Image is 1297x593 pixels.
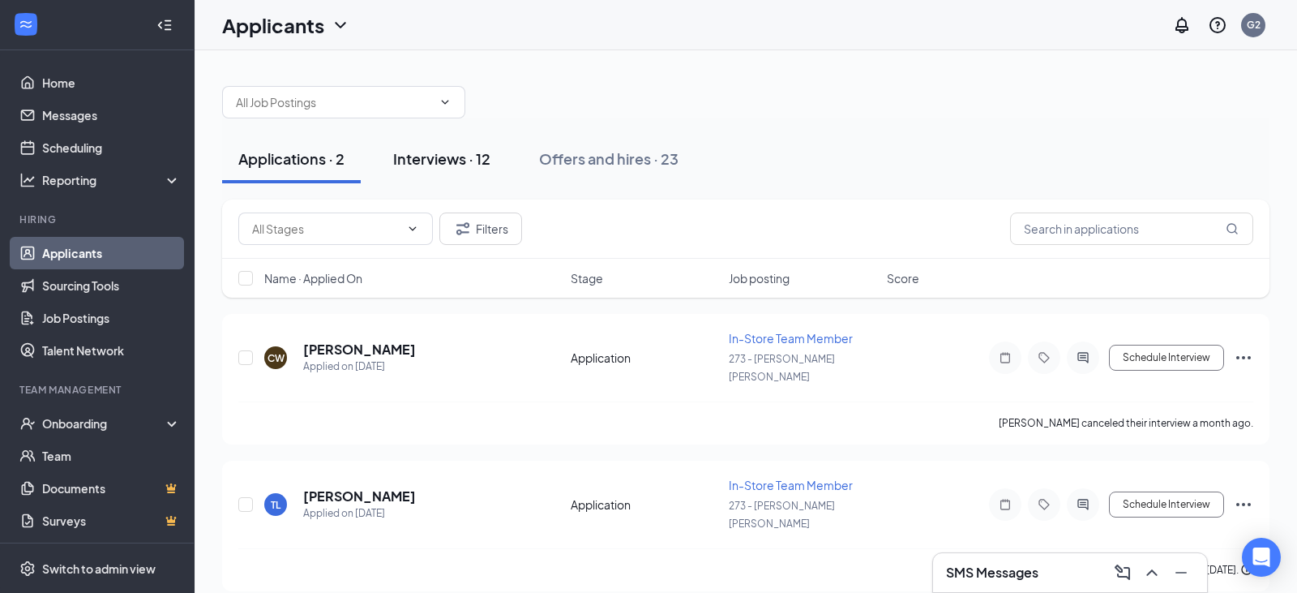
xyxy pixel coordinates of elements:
[42,237,181,269] a: Applicants
[571,270,603,286] span: Stage
[1168,560,1194,586] button: Minimize
[1110,560,1136,586] button: ComposeMessage
[42,302,181,334] a: Job Postings
[1226,222,1239,235] svg: MagnifyingGlass
[1034,351,1054,364] svg: Tag
[42,67,181,99] a: Home
[42,505,181,537] a: SurveysCrown
[42,415,167,432] div: Onboarding
[393,148,490,169] div: Interviews · 12
[729,478,853,492] span: In-Store Team Member
[42,472,181,505] a: DocumentsCrown
[1208,15,1227,35] svg: QuestionInfo
[42,440,181,472] a: Team
[1240,563,1253,576] svg: Info
[19,383,178,397] div: Team Management
[303,359,416,375] div: Applied on [DATE]
[946,564,1038,582] h3: SMS Messages
[271,498,280,512] div: TL
[236,93,432,111] input: All Job Postings
[1034,498,1054,511] svg: Tag
[999,415,1253,432] div: [PERSON_NAME] canceled their interview a month ago.
[571,496,719,513] div: Application
[1242,538,1281,577] div: Open Intercom Messenger
[729,500,835,530] span: 273 - [PERSON_NAME] [PERSON_NAME]
[453,219,473,238] svg: Filter
[1139,560,1165,586] button: ChevronUp
[1172,15,1192,35] svg: Notifications
[303,341,416,359] h5: [PERSON_NAME]
[268,351,285,365] div: CW
[42,269,181,302] a: Sourcing Tools
[439,213,522,245] button: Filter Filters
[18,16,34,32] svg: WorkstreamLogo
[1247,18,1261,32] div: G2
[303,488,416,505] h5: [PERSON_NAME]
[439,96,452,109] svg: ChevronDown
[42,131,181,164] a: Scheduling
[19,561,36,577] svg: Settings
[252,220,400,238] input: All Stages
[729,353,835,383] span: 273 - [PERSON_NAME] [PERSON_NAME]
[1171,563,1191,582] svg: Minimize
[887,270,919,286] span: Score
[42,561,156,577] div: Switch to admin view
[995,498,1015,511] svg: Note
[571,350,719,366] div: Application
[222,11,324,39] h1: Applicants
[995,351,1015,364] svg: Note
[729,270,790,286] span: Job posting
[19,172,36,188] svg: Analysis
[729,331,853,346] span: In-Store Team Member
[42,99,181,131] a: Messages
[1142,563,1162,582] svg: ChevronUp
[1113,563,1132,582] svg: ComposeMessage
[1109,345,1224,371] button: Schedule Interview
[331,15,350,35] svg: ChevronDown
[1109,492,1224,518] button: Schedule Interview
[406,222,419,235] svg: ChevronDown
[156,17,173,33] svg: Collapse
[42,172,182,188] div: Reporting
[303,505,416,522] div: Applied on [DATE]
[19,213,178,226] div: Hiring
[539,148,678,169] div: Offers and hires · 23
[42,334,181,367] a: Talent Network
[1073,498,1093,511] svg: ActiveChat
[1073,351,1093,364] svg: ActiveChat
[1234,495,1253,514] svg: Ellipses
[238,148,345,169] div: Applications · 2
[264,270,362,286] span: Name · Applied On
[1010,213,1253,245] input: Search in applications
[19,415,36,432] svg: UserCheck
[1234,348,1253,367] svg: Ellipses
